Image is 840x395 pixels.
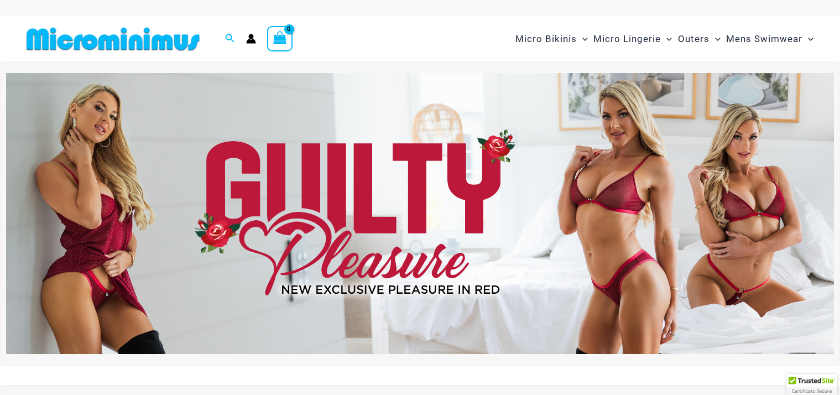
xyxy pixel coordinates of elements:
a: View Shopping Cart, empty [267,26,293,51]
span: Menu Toggle [802,25,813,53]
a: Micro BikinisMenu ToggleMenu Toggle [513,22,591,56]
a: Account icon link [246,34,256,44]
span: Menu Toggle [577,25,588,53]
span: Micro Bikinis [515,25,577,53]
img: MM SHOP LOGO FLAT [22,27,204,51]
div: TrustedSite Certified [786,374,837,395]
span: Menu Toggle [709,25,721,53]
span: Menu Toggle [661,25,672,53]
span: Mens Swimwear [726,25,802,53]
nav: Site Navigation [511,20,818,58]
a: Search icon link [225,32,235,46]
span: Outers [678,25,709,53]
a: Mens SwimwearMenu ToggleMenu Toggle [723,22,816,56]
span: Micro Lingerie [593,25,661,53]
a: Micro LingerieMenu ToggleMenu Toggle [591,22,675,56]
a: OutersMenu ToggleMenu Toggle [675,22,723,56]
img: Guilty Pleasures Red Lingerie [6,73,834,355]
